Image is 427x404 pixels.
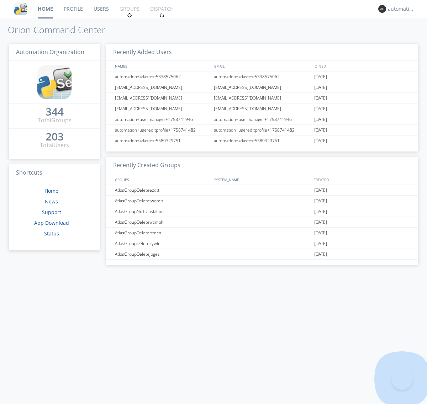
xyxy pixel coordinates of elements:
[44,187,58,194] a: Home
[212,125,312,135] div: automation+usereditprofile+1758741482
[312,174,411,185] div: CREATED
[212,93,312,103] div: [EMAIL_ADDRESS][DOMAIN_NAME]
[314,103,327,114] span: [DATE]
[16,48,84,56] span: Automation Organization
[212,114,312,124] div: automation+usermanager+1758741946
[113,114,212,124] div: automation+usermanager+1758741946
[106,217,418,228] a: AtlasGroupDeletewcmah[DATE]
[314,125,327,135] span: [DATE]
[37,65,72,99] img: cddb5a64eb264b2086981ab96f4c1ba7
[113,82,212,92] div: [EMAIL_ADDRESS][DOMAIN_NAME]
[314,206,327,217] span: [DATE]
[106,238,418,249] a: AtlasGroupDeletezywio[DATE]
[314,71,327,82] span: [DATE]
[113,61,211,71] div: NAMES
[314,93,327,103] span: [DATE]
[46,108,64,116] a: 344
[113,196,212,206] div: AtlasGroupDeletetwomp
[314,238,327,249] span: [DATE]
[314,228,327,238] span: [DATE]
[46,108,64,115] div: 344
[106,228,418,238] a: AtlasGroupDeletertmcn[DATE]
[314,249,327,260] span: [DATE]
[113,93,212,103] div: [EMAIL_ADDRESS][DOMAIN_NAME]
[40,141,69,149] div: Total Users
[14,2,27,15] img: cddb5a64eb264b2086981ab96f4c1ba7
[34,219,69,226] a: App Download
[314,135,327,146] span: [DATE]
[212,103,312,114] div: [EMAIL_ADDRESS][DOMAIN_NAME]
[113,174,211,185] div: GROUPS
[113,206,212,217] div: AtlasGroupNoTranslation
[314,114,327,125] span: [DATE]
[113,103,212,114] div: [EMAIL_ADDRESS][DOMAIN_NAME]
[38,116,72,124] div: Total Groups
[46,133,64,141] a: 203
[113,71,212,82] div: automation+atlastest5338575062
[314,196,327,206] span: [DATE]
[212,82,312,92] div: [EMAIL_ADDRESS][DOMAIN_NAME]
[106,114,418,125] a: automation+usermanager+1758741946automation+usermanager+1758741946[DATE]
[314,82,327,93] span: [DATE]
[113,125,212,135] div: automation+usereditprofile+1758741482
[312,61,411,71] div: JOINED
[212,61,312,71] div: EMAIL
[106,206,418,217] a: AtlasGroupNoTranslation[DATE]
[314,185,327,196] span: [DATE]
[113,217,212,227] div: AtlasGroupDeletewcmah
[106,185,418,196] a: AtlasGroupDeleteezqtt[DATE]
[212,71,312,82] div: automation+atlastest5338575062
[388,5,415,12] div: automation+atlas0003
[42,209,61,216] a: Support
[106,249,418,260] a: AtlasGroupDeletejbges[DATE]
[113,185,212,195] div: AtlasGroupDeleteezqtt
[106,82,418,93] a: [EMAIL_ADDRESS][DOMAIN_NAME][EMAIL_ADDRESS][DOMAIN_NAME][DATE]
[45,198,58,205] a: News
[113,249,212,259] div: AtlasGroupDeletejbges
[106,103,418,114] a: [EMAIL_ADDRESS][DOMAIN_NAME][EMAIL_ADDRESS][DOMAIN_NAME][DATE]
[106,125,418,135] a: automation+usereditprofile+1758741482automation+usereditprofile+1758741482[DATE]
[106,93,418,103] a: [EMAIL_ADDRESS][DOMAIN_NAME][EMAIL_ADDRESS][DOMAIN_NAME][DATE]
[212,174,312,185] div: SYSTEM_NAME
[44,230,59,237] a: Status
[106,71,418,82] a: automation+atlastest5338575062automation+atlastest5338575062[DATE]
[378,5,386,13] img: 373638.png
[106,157,418,174] h3: Recently Created Groups
[212,135,312,146] div: automation+atlastest5580329751
[113,228,212,238] div: AtlasGroupDeletertmcn
[113,238,212,249] div: AtlasGroupDeletezywio
[46,133,64,140] div: 203
[9,164,100,182] h3: Shortcuts
[106,44,418,61] h3: Recently Added Users
[106,135,418,146] a: automation+atlastest5580329751automation+atlastest5580329751[DATE]
[127,13,132,18] img: spin.svg
[106,196,418,206] a: AtlasGroupDeletetwomp[DATE]
[113,135,212,146] div: automation+atlastest5580329751
[391,368,413,390] iframe: Toggle Customer Support
[159,13,164,18] img: spin.svg
[314,217,327,228] span: [DATE]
